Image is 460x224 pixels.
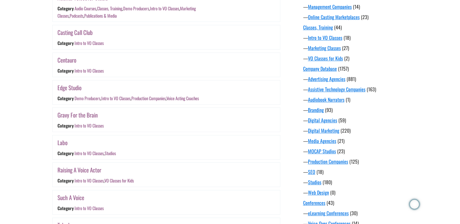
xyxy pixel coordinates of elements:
[303,44,413,52] div: —
[57,165,101,174] a: Raising A Voice Actor
[303,55,413,62] div: —
[131,95,165,101] a: Production Companies
[308,137,336,144] a: Media Agencies
[57,110,98,119] a: Gravy For the Brain
[308,13,360,21] a: Online Casting Marketplaces
[303,178,413,186] div: —
[303,34,413,41] div: —
[330,189,335,196] span: (0)
[74,150,116,156] div: ,
[303,148,413,155] div: —
[341,127,351,134] span: (220)
[57,28,93,37] a: Casting Call Club
[303,168,413,175] div: —
[337,137,344,144] span: (21)
[337,148,345,155] span: (23)
[57,5,196,19] a: Marketing Classes
[303,189,413,196] div: —
[101,95,130,101] a: Intro to VO Classes
[308,158,348,165] a: Production Companies
[74,95,100,101] a: Demo Producers
[308,34,342,41] a: Intro to VO Classes
[74,178,103,184] a: Intro to VO Classes
[74,5,96,12] a: Audio Courses
[57,205,74,211] div: Category
[338,117,346,124] span: (59)
[57,5,196,19] div: , , , , , ,
[353,3,360,10] span: (14)
[346,96,350,103] span: (1)
[338,65,349,72] span: (1757)
[57,5,74,12] div: Category
[344,55,349,62] span: (2)
[308,96,344,103] a: Audiobook Narrators
[342,44,349,52] span: (27)
[303,158,413,165] div: —
[308,148,336,155] a: MOCAP Studios
[303,96,413,103] div: —
[150,5,179,12] a: Intro to VO Classes
[344,34,351,41] span: (18)
[57,150,74,156] div: Category
[327,199,334,206] span: (43)
[303,209,413,217] div: —
[57,83,81,92] a: Edge Studio
[303,3,413,10] div: —
[74,40,103,46] a: Intro to VO Classes
[303,117,413,124] div: —
[308,55,343,62] a: VO Classes for Kids
[323,178,332,186] span: (180)
[104,178,133,184] a: VO Classes for Kids
[308,209,349,217] a: eLearning Conferences
[308,117,337,124] a: Digital Agencies
[334,24,342,31] span: (44)
[57,67,74,74] div: Category
[303,86,413,93] div: —
[74,95,199,101] div: , , ,
[316,168,323,175] span: (18)
[308,75,345,83] a: Advertising Agencies
[57,178,74,184] div: Category
[325,106,333,114] span: (93)
[303,65,337,72] a: Company Database
[84,12,117,19] a: Publications & Media
[308,127,339,134] a: Digital Marketing
[350,209,358,217] span: (30)
[70,12,83,19] a: Podcasts
[74,178,133,184] div: ,
[123,5,149,12] a: Demo Producers
[104,150,116,156] a: Studios
[303,75,413,83] div: —
[303,106,413,114] div: —
[308,3,352,10] a: Management Companies
[303,13,413,21] div: —
[166,95,199,101] a: Voice Acting Coaches
[347,75,356,83] span: (881)
[308,106,324,114] a: Branding
[308,86,365,93] a: Assistive Technology Companies
[74,122,103,129] a: Intro to VO Classes
[303,24,333,31] a: Classes, Training
[303,137,413,144] div: —
[74,205,103,211] a: Intro to VO Classes
[361,13,368,21] span: (23)
[303,199,325,206] a: Conferences
[57,122,74,129] div: Category
[308,178,321,186] a: Studios
[367,86,376,93] span: (163)
[57,95,74,101] div: Category
[57,56,76,64] a: Centauro
[74,150,103,156] a: Intro to VO Classes
[74,67,103,74] a: Intro to VO Classes
[308,189,329,196] a: Web Design
[308,44,341,52] a: Marketing Classes
[57,193,84,202] a: Such A Voice
[97,5,122,12] a: Classes, Training
[303,127,413,134] div: —
[308,168,315,175] a: SEO
[57,138,67,147] a: Labo
[57,40,74,46] div: Category
[349,158,359,165] span: (125)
